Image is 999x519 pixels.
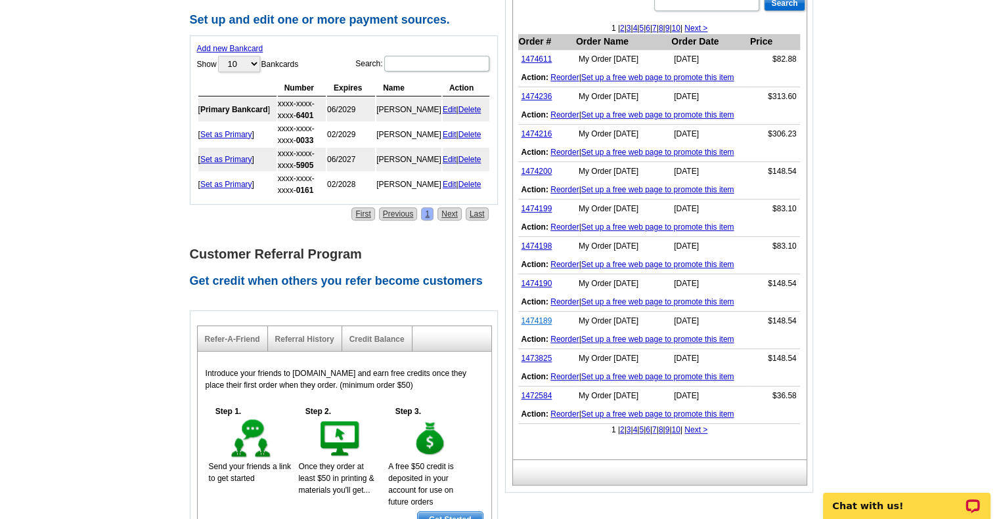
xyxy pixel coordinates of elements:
[575,312,671,331] td: My Order [DATE]
[327,123,375,146] td: 02/2029
[190,274,505,289] h2: Get credit when others you refer become customers
[749,349,800,368] td: $148.54
[197,44,263,53] a: Add new Bankcard
[200,155,252,164] a: Set as Primary
[384,56,489,72] input: Search:
[296,161,314,170] strong: 5905
[349,335,405,344] a: Credit Balance
[229,417,274,461] img: step-1.gif
[550,372,579,381] a: Reorder
[518,106,800,125] td: |
[581,260,734,269] a: Set up a free web page to promote this item
[205,335,260,344] a: Refer-A-Friend
[209,405,248,417] h5: Step 1.
[575,50,671,69] td: My Order [DATE]
[296,111,314,120] strong: 6401
[575,162,671,181] td: My Order [DATE]
[522,354,552,363] a: 1473825
[443,130,456,139] a: Edit
[200,105,268,114] b: Primary Bankcard
[550,110,579,119] a: Reorder
[513,424,807,436] div: 1 | | | | | | | | | |
[278,173,326,196] td: xxxx-xxxx-xxxx-
[275,335,334,344] a: Referral History
[298,462,374,495] span: Once they order at least $50 in printing & materials you'll get...
[278,80,326,96] th: Number
[749,34,800,50] th: Price
[550,148,579,157] a: Reorder
[443,80,489,96] th: Action
[620,24,625,33] a: 2
[327,80,375,96] th: Expires
[443,173,489,196] td: |
[408,417,453,461] img: step-3.gif
[197,54,299,73] label: Show Bankcards
[646,425,650,434] a: 6
[522,204,552,213] a: 1474199
[671,425,680,434] a: 10
[671,349,749,368] td: [DATE]
[671,386,749,405] td: [DATE]
[749,50,800,69] td: $82.88
[671,87,749,106] td: [DATE]
[518,180,800,199] td: |
[443,105,456,114] a: Edit
[581,335,734,344] a: Set up a free web page to promote this item
[627,24,631,33] a: 3
[327,148,375,171] td: 06/2027
[671,50,749,69] td: [DATE]
[671,162,749,181] td: [DATE]
[575,274,671,293] td: My Order [DATE]
[684,24,707,33] a: Next >
[639,425,644,434] a: 5
[522,185,548,194] b: Action:
[550,260,579,269] a: Reorder
[671,199,749,218] td: [DATE]
[298,405,338,417] h5: Step 2.
[296,136,314,145] strong: 0033
[379,207,418,220] a: Previous
[575,87,671,106] td: My Order [DATE]
[522,316,552,325] a: 1474189
[659,425,663,434] a: 8
[575,349,671,368] td: My Order [DATE]
[458,180,481,189] a: Delete
[522,297,548,306] b: Action:
[522,148,548,157] b: Action:
[671,24,680,33] a: 10
[206,367,483,391] p: Introduce your friends to [DOMAIN_NAME] and earn free credits once they place their first order w...
[278,123,326,146] td: xxxx-xxxx-xxxx-
[581,148,734,157] a: Set up a free web page to promote this item
[388,462,453,507] span: A free $50 credit is deposited in your account for use on future orders
[684,425,707,434] a: Next >
[522,335,548,344] b: Action:
[665,425,670,434] a: 9
[388,405,428,417] h5: Step 3.
[522,92,552,101] a: 1474236
[522,110,548,119] b: Action:
[198,148,277,171] td: [ ]
[665,24,670,33] a: 9
[639,24,644,33] a: 5
[522,372,548,381] b: Action:
[575,199,671,218] td: My Order [DATE]
[190,247,505,261] h1: Customer Referral Program
[749,199,800,218] td: $83.10
[327,98,375,121] td: 06/2029
[466,207,489,220] a: Last
[575,237,671,256] td: My Order [DATE]
[522,260,548,269] b: Action:
[518,218,800,237] td: |
[376,80,441,96] th: Name
[522,409,548,419] b: Action:
[198,173,277,196] td: [ ]
[522,222,548,232] b: Action:
[671,312,749,331] td: [DATE]
[749,162,800,181] td: $148.54
[209,462,291,483] span: Send your friends a link to get started
[296,186,314,195] strong: 0161
[522,391,552,400] a: 1472584
[522,73,548,82] b: Action:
